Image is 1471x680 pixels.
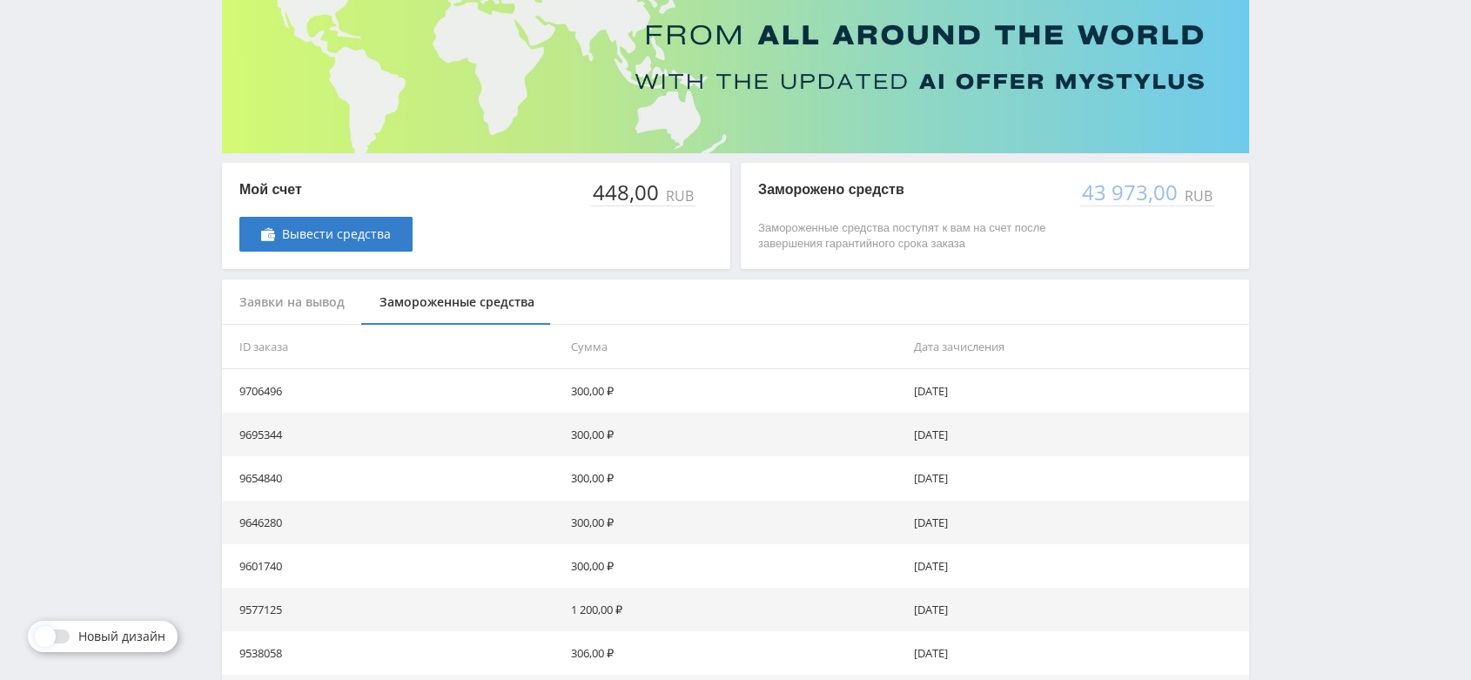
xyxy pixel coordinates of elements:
td: [DATE] [907,456,1249,500]
div: RUB [1181,188,1214,204]
div: 448,00 [591,180,662,205]
td: [DATE] [907,631,1249,675]
td: 306,00 ₽ [564,631,906,675]
td: 300,00 ₽ [564,413,906,456]
td: 300,00 ₽ [564,369,906,413]
td: 9646280 [222,501,564,544]
div: RUB [662,188,695,204]
a: Вывести средства [239,217,413,252]
td: [DATE] [907,413,1249,456]
p: Заморожено средств [758,180,1063,199]
td: 9577125 [222,588,564,631]
th: Дата зачисления [907,325,1249,369]
td: [DATE] [907,544,1249,588]
td: 300,00 ₽ [564,544,906,588]
td: 9601740 [222,544,564,588]
div: Замороженные средства [362,279,552,326]
span: Вывести средства [282,227,391,241]
p: Мой счет [239,180,413,199]
td: 9654840 [222,456,564,500]
td: 300,00 ₽ [564,501,906,544]
td: 9706496 [222,369,564,413]
div: Заявки на вывод [222,279,362,326]
p: Замороженные средства поступят к вам на счет после завершения гарантийного срока заказа [758,220,1063,252]
td: [DATE] [907,588,1249,631]
td: [DATE] [907,369,1249,413]
span: Новый дизайн [78,630,165,643]
td: 1 200,00 ₽ [564,588,906,631]
td: [DATE] [907,501,1249,544]
div: 43 973,00 [1080,180,1181,205]
td: 9538058 [222,631,564,675]
th: ID заказа [222,325,564,369]
td: 300,00 ₽ [564,456,906,500]
th: Сумма [564,325,906,369]
td: 9695344 [222,413,564,456]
